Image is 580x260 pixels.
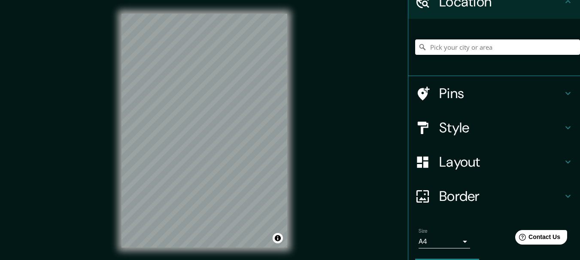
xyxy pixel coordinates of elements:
div: Border [408,179,580,213]
div: Style [408,111,580,145]
iframe: Help widget launcher [504,227,571,251]
h4: Pins [439,85,563,102]
input: Pick your city or area [415,39,580,55]
div: Layout [408,145,580,179]
label: Size [419,227,428,235]
canvas: Map [121,14,287,248]
button: Toggle attribution [273,233,283,243]
h4: Border [439,188,563,205]
h4: Style [439,119,563,136]
div: Pins [408,76,580,111]
div: A4 [419,235,470,248]
h4: Layout [439,153,563,170]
